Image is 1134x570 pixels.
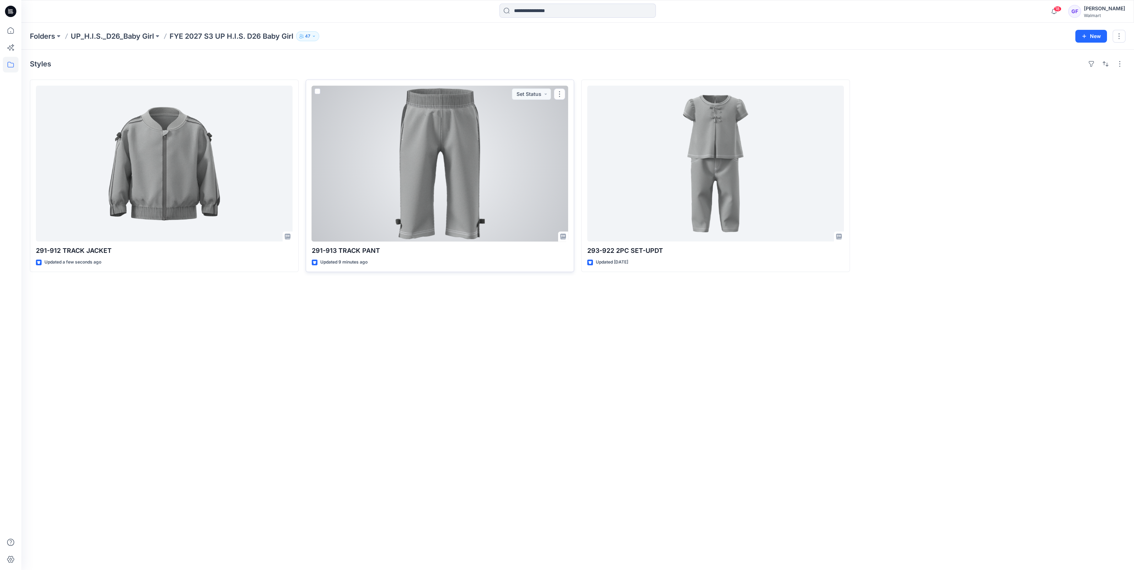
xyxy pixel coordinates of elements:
[1084,4,1125,13] div: [PERSON_NAME]
[30,60,51,68] h4: Styles
[587,86,844,241] a: 293-922 2PC SET-UPDT
[1054,6,1061,12] span: 18
[36,246,293,256] p: 291-912 TRACK JACKET
[305,32,310,40] p: 47
[312,246,568,256] p: 291-913 TRACK PANT
[36,86,293,241] a: 291-912 TRACK JACKET
[296,31,319,41] button: 47
[44,259,101,266] p: Updated a few seconds ago
[30,31,55,41] a: Folders
[1068,5,1081,18] div: GF
[312,86,568,241] a: 291-913 TRACK PANT
[1075,30,1107,43] button: New
[1084,13,1125,18] div: Walmart
[587,246,844,256] p: 293-922 2PC SET-UPDT
[170,31,293,41] p: FYE 2027 S3 UP H.I.S. D26 Baby Girl
[596,259,628,266] p: Updated [DATE]
[71,31,154,41] a: UP_H.I.S._D26_Baby Girl
[320,259,368,266] p: Updated 9 minutes ago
